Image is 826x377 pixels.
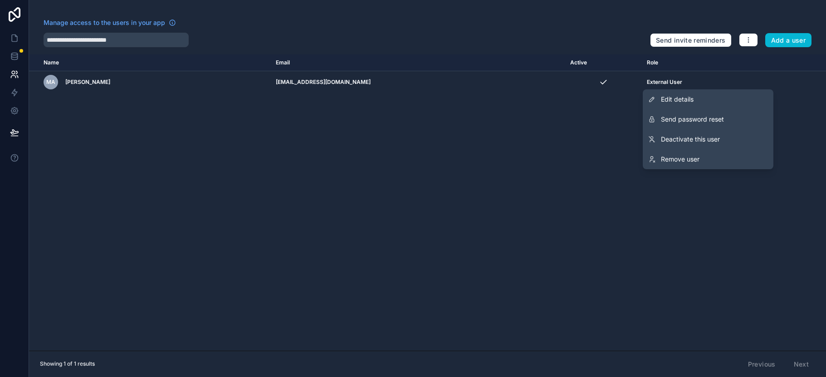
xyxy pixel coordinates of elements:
th: Name [29,54,270,71]
span: MA [46,78,55,86]
th: Role [641,54,770,71]
span: Deactivate this user [661,135,720,144]
a: Manage access to the users in your app [44,18,176,27]
th: Active [565,54,642,71]
a: Remove user [643,149,773,169]
div: scrollable content [29,54,826,351]
button: Send invite reminders [650,33,731,48]
span: Manage access to the users in your app [44,18,165,27]
button: Send password reset [643,109,773,129]
button: Add a user [765,33,812,48]
span: Remove user [661,155,699,164]
span: External User [647,78,682,86]
a: Edit details [643,89,773,109]
th: Email [270,54,565,71]
span: Send password reset [661,115,724,124]
span: Showing 1 of 1 results [40,360,95,367]
span: [PERSON_NAME] [65,78,110,86]
td: [EMAIL_ADDRESS][DOMAIN_NAME] [270,71,565,93]
a: Deactivate this user [643,129,773,149]
span: Edit details [661,95,694,104]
